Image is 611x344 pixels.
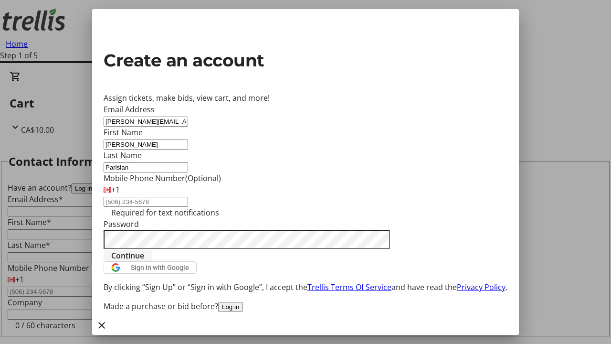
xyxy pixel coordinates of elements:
span: Continue [111,250,144,261]
input: First Name [104,140,188,150]
a: Privacy Policy [457,282,506,292]
p: By clicking “Sign Up” or “Sign in with Google”, I accept the and have read the . [104,281,507,293]
input: (506) 234-5678 [104,197,188,207]
input: Last Name [104,162,188,172]
button: Log in [218,302,243,312]
tr-hint: Required for text notifications [111,207,219,218]
div: Assign tickets, make bids, view cart, and more! [104,92,507,104]
div: Made a purchase or bid before? [104,301,507,312]
label: First Name [104,127,143,138]
input: Email Address [104,117,188,127]
button: Close [92,316,111,335]
button: Sign in with Google [104,261,197,274]
h2: Create an account [104,47,507,73]
span: Sign in with Google [131,264,189,271]
button: Continue [104,250,152,261]
label: Last Name [104,150,142,161]
a: Trellis Terms Of Service [307,282,391,292]
label: Mobile Phone Number (Optional) [104,173,221,183]
label: Email Address [104,104,155,115]
label: Password [104,219,139,229]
